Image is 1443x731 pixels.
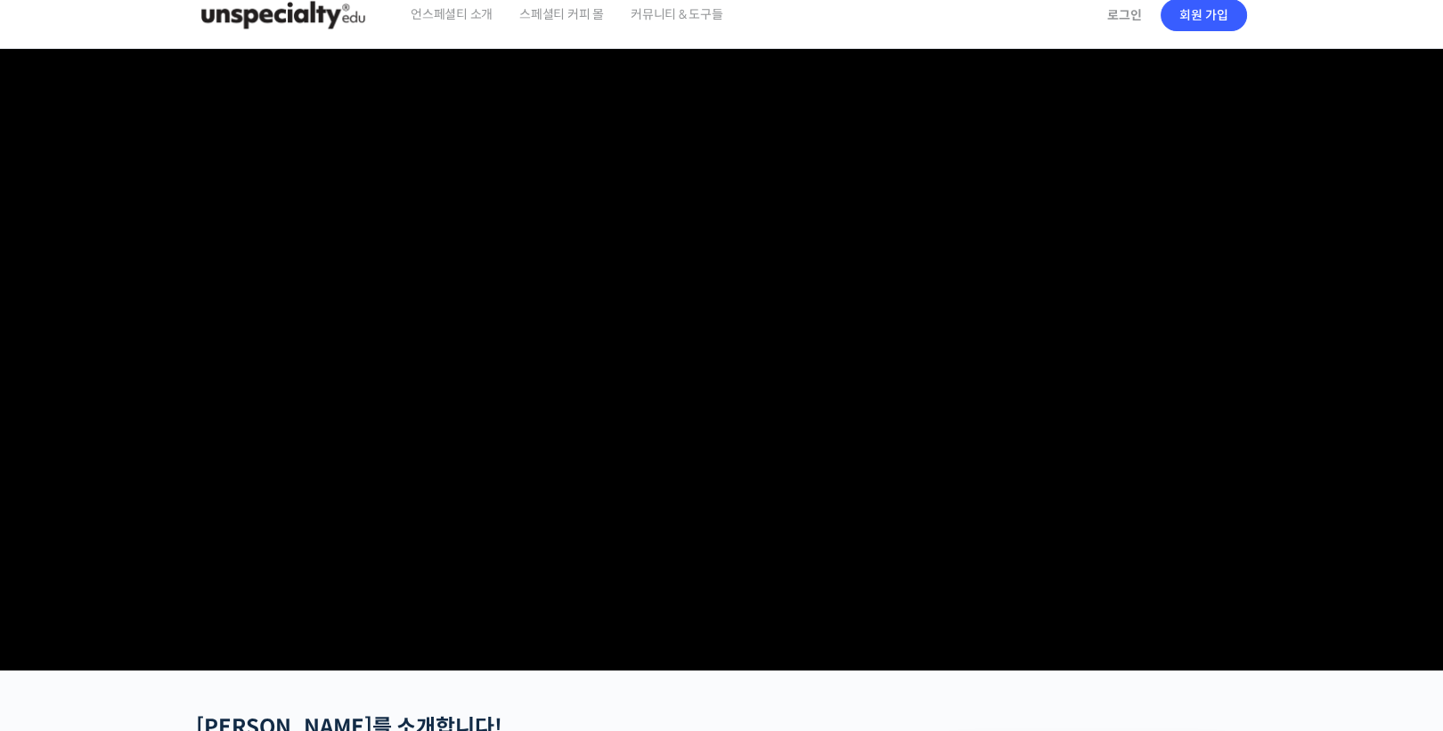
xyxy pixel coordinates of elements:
[5,564,118,609] a: 홈
[163,592,184,606] span: 대화
[230,564,342,609] a: 설정
[275,591,297,605] span: 설정
[118,564,230,609] a: 대화
[56,591,67,605] span: 홈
